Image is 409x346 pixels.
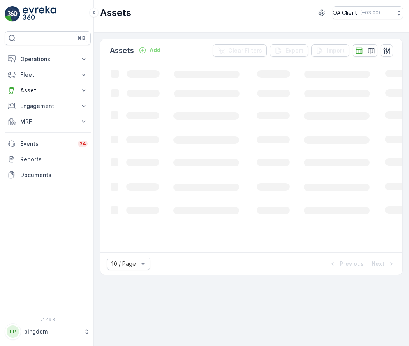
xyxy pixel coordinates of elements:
[100,7,131,19] p: Assets
[327,47,345,55] p: Import
[150,46,160,54] p: Add
[7,325,19,338] div: PP
[5,51,91,67] button: Operations
[333,6,403,19] button: QA Client(+03:00)
[286,47,303,55] p: Export
[213,44,267,57] button: Clear Filters
[5,167,91,183] a: Documents
[371,259,396,268] button: Next
[5,136,91,152] a: Events34
[20,118,75,125] p: MRF
[20,102,75,110] p: Engagement
[136,46,164,55] button: Add
[228,47,262,55] p: Clear Filters
[372,260,384,268] p: Next
[23,6,56,22] img: logo_light-DOdMpM7g.png
[5,317,91,322] span: v 1.49.3
[340,260,364,268] p: Previous
[270,44,308,57] button: Export
[328,259,365,268] button: Previous
[78,35,85,41] p: ⌘B
[5,152,91,167] a: Reports
[5,6,20,22] img: logo
[20,71,75,79] p: Fleet
[5,323,91,340] button: PPpingdom
[24,328,80,335] p: pingdom
[311,44,349,57] button: Import
[20,171,88,179] p: Documents
[20,140,73,148] p: Events
[333,9,357,17] p: QA Client
[5,98,91,114] button: Engagement
[20,155,88,163] p: Reports
[110,45,134,56] p: Assets
[20,86,75,94] p: Asset
[5,83,91,98] button: Asset
[20,55,75,63] p: Operations
[5,114,91,129] button: MRF
[5,67,91,83] button: Fleet
[79,141,86,147] p: 34
[360,10,380,16] p: ( +03:00 )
